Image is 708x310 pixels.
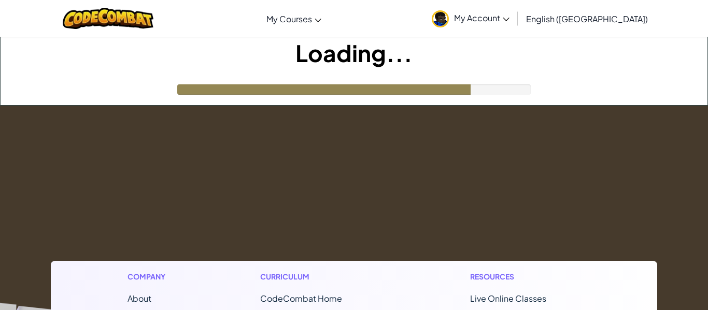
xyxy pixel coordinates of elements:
[261,5,327,33] a: My Courses
[128,271,176,282] h1: Company
[470,293,546,304] a: Live Online Classes
[526,13,648,24] span: English ([GEOGRAPHIC_DATA])
[260,293,342,304] span: CodeCombat Home
[128,293,151,304] a: About
[432,10,449,27] img: avatar
[427,2,515,35] a: My Account
[521,5,653,33] a: English ([GEOGRAPHIC_DATA])
[470,271,580,282] h1: Resources
[1,37,707,69] h1: Loading...
[260,271,386,282] h1: Curriculum
[63,8,153,29] img: CodeCombat logo
[266,13,312,24] span: My Courses
[454,12,509,23] span: My Account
